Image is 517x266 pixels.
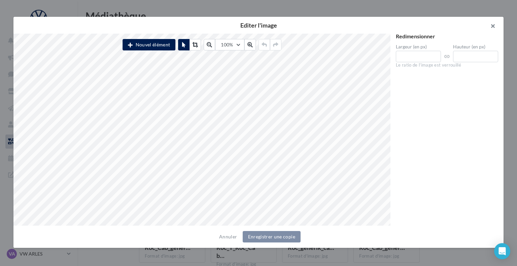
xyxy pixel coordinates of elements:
[396,34,498,39] div: Redimensionner
[216,233,240,241] button: Annuler
[123,39,175,50] button: Nouvel élément
[24,22,493,28] h2: Editer l'image
[494,243,510,259] div: Open Intercom Messenger
[396,44,441,49] label: Largeur (en px)
[396,62,498,68] div: Le ratio de l'image est verrouillé
[243,231,301,242] button: Enregistrer une copie
[453,44,498,49] label: Hauteur (en px)
[215,39,244,50] button: 100%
